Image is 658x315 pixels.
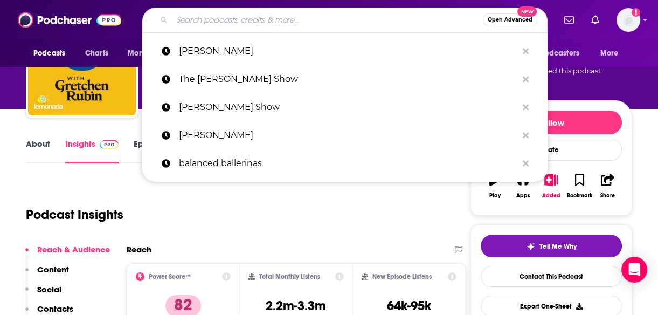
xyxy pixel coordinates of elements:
[489,193,501,199] div: Play
[266,298,326,314] h3: 2.2m-3.3m
[542,193,560,199] div: Added
[527,242,535,251] img: tell me why sparkle
[488,17,532,23] span: Open Advanced
[100,140,119,149] img: Podchaser Pro
[537,167,565,206] button: Added
[179,93,517,121] p: Mel Robins Show
[142,121,548,149] a: [PERSON_NAME]
[179,121,517,149] p: Mel Robins
[78,43,115,64] a: Charts
[617,8,640,32] span: Logged in as megcassidy
[26,207,123,223] h1: Podcast Insights
[259,273,320,280] h2: Total Monthly Listens
[26,139,50,163] a: About
[565,167,593,206] button: Bookmark
[481,139,622,161] div: Rate
[632,8,640,17] svg: Add a profile image
[26,43,79,64] button: open menu
[593,43,632,64] button: open menu
[142,149,548,177] a: balanced ballerinas
[521,43,595,64] button: open menu
[600,46,619,61] span: More
[372,273,432,280] h2: New Episode Listens
[142,37,548,65] a: [PERSON_NAME]
[127,244,151,255] h2: Reach
[25,284,61,304] button: Social
[517,6,537,17] span: New
[481,235,622,257] button: tell me why sparkleTell Me Why
[600,193,615,199] div: Share
[509,167,537,206] button: Apps
[481,111,622,134] button: Follow
[587,11,604,29] a: Show notifications dropdown
[37,284,61,295] p: Social
[149,273,191,280] h2: Power Score™
[538,67,601,75] span: rated this podcast
[539,242,577,251] span: Tell Me Why
[567,193,592,199] div: Bookmark
[617,8,640,32] img: User Profile
[179,37,517,65] p: gretchen Rubin
[179,149,517,177] p: balanced ballerinas
[37,244,110,255] p: Reach & Audience
[33,46,65,61] span: Podcasts
[560,11,578,29] a: Show notifications dropdown
[37,264,69,275] p: Content
[387,298,431,314] h3: 64k-95k
[128,46,166,61] span: Monitoring
[65,139,119,163] a: InsightsPodchaser Pro
[120,43,180,64] button: open menu
[85,46,108,61] span: Charts
[18,10,121,30] img: Podchaser - Follow, Share and Rate Podcasts
[134,139,190,163] a: Episodes1208
[516,193,530,199] div: Apps
[481,266,622,287] a: Contact This Podcast
[142,93,548,121] a: [PERSON_NAME] Show
[25,264,69,284] button: Content
[528,46,579,61] span: For Podcasters
[25,244,110,264] button: Reach & Audience
[594,167,622,206] button: Share
[617,8,640,32] button: Show profile menu
[172,11,483,29] input: Search podcasts, credits, & more...
[142,8,548,32] div: Search podcasts, credits, & more...
[621,257,647,283] div: Open Intercom Messenger
[179,65,517,93] p: The Mel Robbins Show
[37,304,73,314] p: Contacts
[483,13,537,26] button: Open AdvancedNew
[142,65,548,93] a: The [PERSON_NAME] Show
[481,167,509,206] button: Play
